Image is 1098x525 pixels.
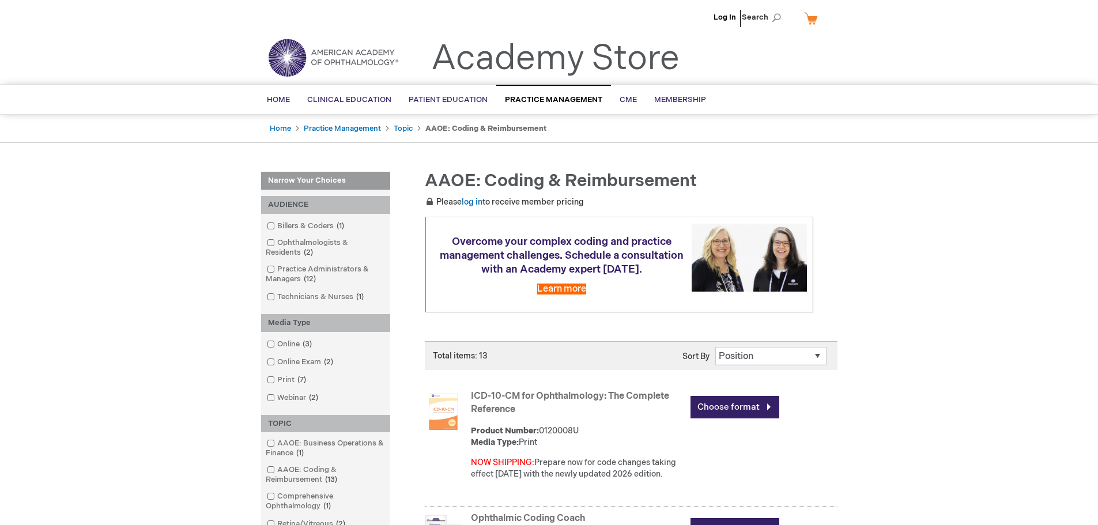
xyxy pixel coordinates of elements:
a: Practice Management [304,124,381,133]
span: Please to receive member pricing [425,197,584,207]
a: Online Exam2 [264,357,338,368]
span: Membership [654,95,706,104]
span: 3 [300,339,315,349]
span: CME [620,95,637,104]
a: Print7 [264,375,311,386]
label: Sort By [682,352,710,361]
span: 1 [353,292,367,301]
span: 7 [295,375,309,384]
strong: Media Type: [471,437,519,447]
a: Ophthalmologists & Residents2 [264,237,387,258]
span: 1 [320,501,334,511]
div: Media Type [261,314,390,332]
span: 12 [301,274,319,284]
span: Search [742,6,786,29]
span: 1 [334,221,347,231]
span: Practice Management [505,95,602,104]
a: AAOE: Coding & Reimbursement13 [264,464,387,485]
span: Clinical Education [307,95,391,104]
img: Schedule a consultation with an Academy expert today [692,224,807,291]
span: Overcome your complex coding and practice management challenges. Schedule a consultation with an ... [440,236,684,275]
a: Home [270,124,291,133]
span: AAOE: Coding & Reimbursement [425,171,697,191]
div: TOPIC [261,415,390,433]
a: Ophthalmic Coding Coach [471,513,585,524]
span: 2 [321,357,336,367]
span: 2 [306,393,321,402]
a: Billers & Coders1 [264,221,349,232]
a: Academy Store [431,38,680,80]
font: NOW SHIPPING: [471,458,534,467]
span: Patient Education [409,95,488,104]
img: ICD-10-CM for Ophthalmology: The Complete Reference [425,393,462,430]
strong: Product Number: [471,426,539,436]
div: Prepare now for code changes taking effect [DATE] with the newly updated 2026 edition. [471,457,685,480]
span: 13 [322,475,340,484]
a: AAOE: Business Operations & Finance1 [264,438,387,459]
span: 1 [293,448,307,458]
a: Online3 [264,339,316,350]
a: Technicians & Nurses1 [264,292,368,303]
a: Learn more [537,284,586,294]
strong: AAOE: Coding & Reimbursement [425,124,546,133]
a: Log In [714,13,736,22]
a: ICD-10-CM for Ophthalmology: The Complete Reference [471,391,669,415]
a: Comprehensive Ophthalmology1 [264,491,387,512]
a: log in [462,197,482,207]
strong: Narrow Your Choices [261,172,390,190]
span: 2 [301,248,316,257]
div: AUDIENCE [261,196,390,214]
a: Practice Administrators & Managers12 [264,264,387,285]
a: Topic [394,124,413,133]
span: Total items: 13 [433,351,488,361]
a: Choose format [691,396,779,418]
a: Webinar2 [264,392,323,403]
div: 0120008U Print [471,425,685,448]
span: Home [267,95,290,104]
